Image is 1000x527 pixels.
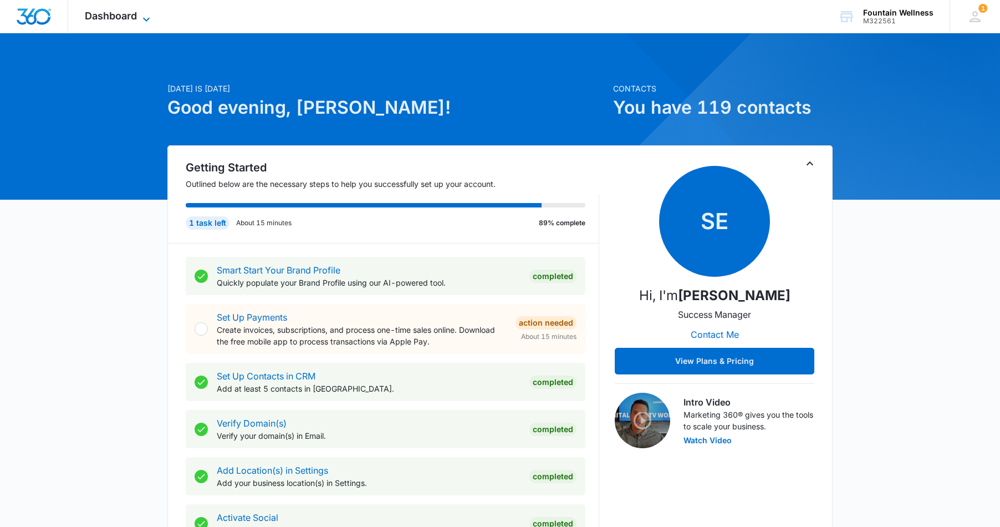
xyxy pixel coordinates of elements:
[683,409,814,432] p: Marketing 360® gives you the tools to scale your business.
[683,437,732,444] button: Watch Video
[529,470,576,483] div: Completed
[529,270,576,283] div: Completed
[978,4,987,13] div: notifications count
[217,371,315,382] a: Set Up Contacts in CRM
[167,83,606,94] p: [DATE] is [DATE]
[683,396,814,409] h3: Intro Video
[516,316,576,330] div: Action Needed
[217,512,278,523] a: Activate Social
[167,94,606,121] h1: Good evening, [PERSON_NAME]!
[678,287,790,303] strong: [PERSON_NAME]
[521,332,576,342] span: About 15 minutes
[639,286,790,306] p: Hi, I'm
[529,376,576,389] div: Completed
[217,277,521,288] p: Quickly populate your Brand Profile using our AI-powered tool.
[186,178,599,190] p: Outlined below are the necessary steps to help you successfully set up your account.
[217,430,521,442] p: Verify your domain(s) in Email.
[613,83,833,94] p: Contacts
[186,216,229,230] div: 1 task left
[659,166,770,277] span: SE
[678,308,751,321] p: Success Manager
[217,324,507,347] p: Create invoices, subscriptions, and process one-time sales online. Download the free mobile app t...
[680,321,750,348] button: Contact Me
[613,94,833,121] h1: You have 119 contacts
[186,159,599,176] h2: Getting Started
[539,218,585,228] p: 89% complete
[615,348,814,374] button: View Plans & Pricing
[863,17,933,25] div: account id
[236,218,292,228] p: About 15 minutes
[978,4,987,13] span: 1
[85,10,137,22] span: Dashboard
[217,265,340,276] a: Smart Start Your Brand Profile
[803,157,817,170] button: Toggle Collapse
[863,8,933,17] div: account name
[217,312,287,323] a: Set Up Payments
[217,383,521,394] p: Add at least 5 contacts in [GEOGRAPHIC_DATA].
[615,393,670,448] img: Intro Video
[217,418,287,429] a: Verify Domain(s)
[217,465,328,476] a: Add Location(s) in Settings
[217,477,521,489] p: Add your business location(s) in Settings.
[529,423,576,436] div: Completed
